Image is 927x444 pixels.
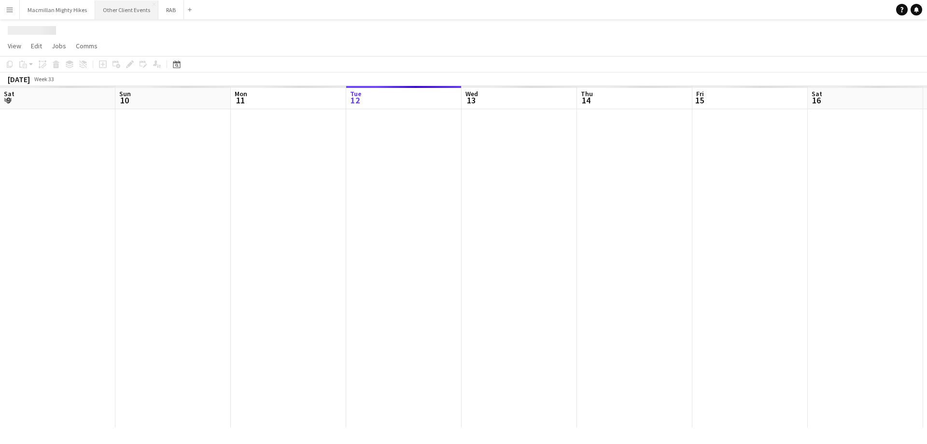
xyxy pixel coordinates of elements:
[76,42,98,50] span: Comms
[4,40,25,52] a: View
[119,89,131,98] span: Sun
[118,95,131,106] span: 10
[465,89,478,98] span: Wed
[4,89,14,98] span: Sat
[158,0,184,19] button: RAB
[95,0,158,19] button: Other Client Events
[52,42,66,50] span: Jobs
[8,74,30,84] div: [DATE]
[27,40,46,52] a: Edit
[2,95,14,106] span: 9
[20,0,95,19] button: Macmillan Mighty Hikes
[350,89,362,98] span: Tue
[464,95,478,106] span: 13
[233,95,247,106] span: 11
[32,75,56,83] span: Week 33
[810,95,822,106] span: 16
[235,89,247,98] span: Mon
[579,95,593,106] span: 14
[695,95,704,106] span: 15
[48,40,70,52] a: Jobs
[8,42,21,50] span: View
[581,89,593,98] span: Thu
[696,89,704,98] span: Fri
[72,40,101,52] a: Comms
[31,42,42,50] span: Edit
[812,89,822,98] span: Sat
[349,95,362,106] span: 12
